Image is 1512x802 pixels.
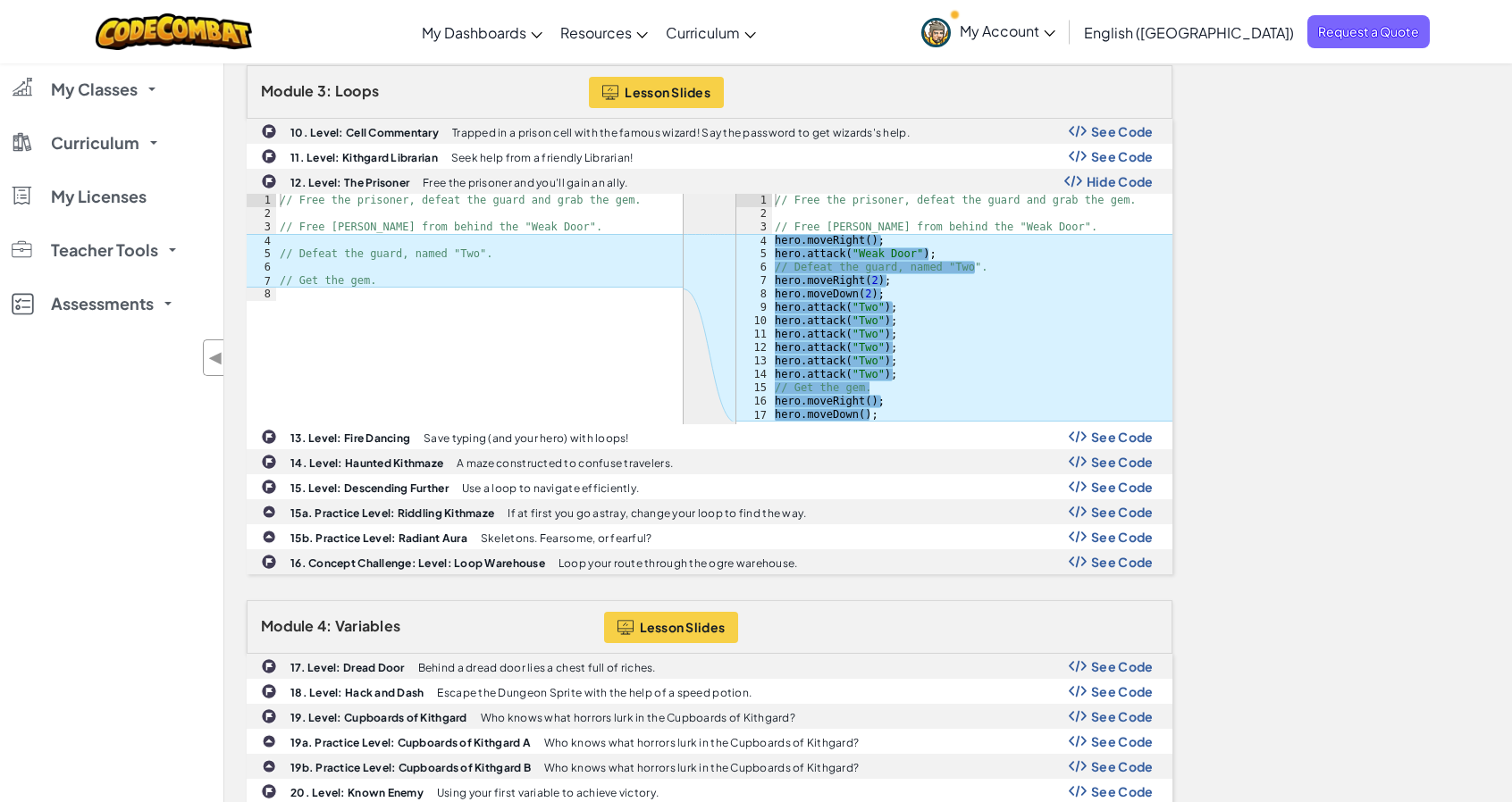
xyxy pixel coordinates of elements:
[247,274,276,288] div: 7
[317,616,332,635] span: 4:
[290,661,405,674] b: 17. Level: Dread Door
[1307,15,1430,48] span: Request a Quote
[51,242,158,258] span: Teacher Tools
[247,449,1172,474] a: 14. Level: Haunted Kithmaze A maze constructed to confuse travelers. Show Code Logo See Code
[261,708,277,724] img: IconChallengeLevel.svg
[262,734,276,748] img: IconPracticeLevel.svg
[317,81,332,100] span: 3:
[1084,23,1294,42] span: English ([GEOGRAPHIC_DATA])
[51,296,154,312] span: Assessments
[481,532,652,544] p: Skeletons. Fearsome, or fearful?
[413,8,551,56] a: My Dashboards
[736,234,772,247] div: 4
[736,355,772,368] div: 13
[247,549,1172,574] a: 16. Concept Challenge: Level: Loop Warehouse Loop your route through the ogre warehouse. Show Cod...
[261,616,315,635] span: Module
[335,81,379,100] span: Loops
[247,144,1172,169] a: 11. Level: Kithgard Librarian Seek help from a friendly Librarian! Show Code Logo See Code
[544,762,859,773] p: Who knows what horrors lurk in the Cupboards of Kithgard?
[1091,709,1154,723] span: See Code
[247,729,1172,754] a: 19a. Practice Level: Cupboards of Kithgard A Who knows what horrors lurk in the Cupboards of Kith...
[247,424,1172,449] a: 13. Level: Fire Dancing Save typing (and your hero) with loops! Show Code Logo See Code
[290,431,410,445] b: 13. Level: Fire Dancing
[736,288,772,301] div: 8
[247,474,1172,499] a: 15. Level: Descending Further Use a loop to navigate efficiently. Show Code Logo See Code
[736,274,772,288] div: 7
[736,341,772,355] div: 12
[1091,480,1154,494] span: See Code
[262,505,276,519] img: IconPracticeLevel.svg
[736,207,772,221] div: 2
[1091,555,1154,569] span: See Code
[437,687,752,698] p: Escape the Dungeon Sprite with the help of a speed potion.
[290,531,467,545] b: 15b. Practice Level: Radiant Aura
[290,506,494,520] b: 15a. Practice Level: Riddling Kithmaze
[261,479,277,495] img: IconChallengeLevel.svg
[481,712,795,723] p: Who knows what horrors lurk in the Cupboards of Kithgard?
[1069,735,1087,748] img: Show Code Logo
[51,135,139,151] span: Curriculum
[290,761,531,774] b: 19b. Practice Level: Cupboards of Kithgard B
[1069,430,1087,443] img: Show Code Logo
[736,408,772,422] div: 17
[457,457,673,469] p: A maze constructed to confuse travelers.
[736,261,772,274] div: 6
[1069,530,1087,543] img: Show Code Logo
[261,783,277,799] img: IconChallengeLevel.svg
[1087,174,1154,188] span: Hide Code
[247,169,1172,424] a: 12. Level: The Prisoner Free the prisoner and you'll gain an ally. Show Code Logo Hide Code // Fr...
[424,432,629,444] p: Save typing (and your hero) with loops!
[1091,455,1154,469] span: See Code
[247,234,276,247] div: 4
[736,301,772,314] div: 9
[1069,660,1087,673] img: Show Code Logo
[1075,8,1303,56] a: English ([GEOGRAPHIC_DATA])
[261,554,277,570] img: IconChallengeLevel.svg
[290,736,531,749] b: 19a. Practice Level: Cupboards of Kithgard A
[290,176,409,189] b: 12. Level: The Prisoner
[1069,125,1087,138] img: Show Code Logo
[247,524,1172,549] a: 15b. Practice Level: Radiant Aura Skeletons. Fearsome, or fearful? Show Code Logo See Code
[1064,175,1082,188] img: Show Code Logo
[290,786,424,799] b: 20. Level: Known Enemy
[604,612,739,643] button: Lesson Slides
[657,8,765,56] a: Curriculum
[960,21,1055,40] span: My Account
[261,173,277,189] img: IconChallengeLevel.svg
[462,482,639,494] p: Use a loop to navigate efficiently.
[247,754,1172,779] a: 19b. Practice Level: Cupboards of Kithgard B Who knows what horrors lurk in the Cupboards of Kith...
[247,261,276,274] div: 6
[290,151,438,164] b: 11. Level: Kithgard Librarian
[1091,124,1154,138] span: See Code
[261,81,315,100] span: Module
[208,345,223,371] span: ◀
[247,194,276,207] div: 1
[589,77,724,108] button: Lesson Slides
[247,247,276,261] div: 5
[247,654,1172,679] a: 17. Level: Dread Door Behind a dread door lies a chest full of riches. Show Code Logo See Code
[736,381,772,395] div: 15
[1091,430,1154,444] span: See Code
[1069,760,1087,773] img: Show Code Logo
[247,221,276,234] div: 3
[508,507,806,519] p: If at first you go astray, change your loop to find the way.
[247,207,276,221] div: 2
[1091,734,1154,748] span: See Code
[261,429,277,445] img: IconChallengeLevel.svg
[1091,759,1154,773] span: See Code
[96,13,252,50] a: CodeCombat logo
[736,314,772,328] div: 10
[1069,710,1087,723] img: Show Code Logo
[262,530,276,544] img: IconPracticeLevel.svg
[262,759,276,773] img: IconPracticeLevel.svg
[418,662,656,673] p: Behind a dread door lies a chest full of riches.
[261,123,277,139] img: IconChallengeLevel.svg
[290,556,545,570] b: 16. Concept Challenge: Level: Loop Warehouse
[451,152,634,163] p: Seek help from a friendly Librarian!
[261,454,277,470] img: IconChallengeLevel.svg
[640,620,726,634] span: Lesson Slides
[1091,505,1154,519] span: See Code
[559,557,798,569] p: Loop your route through the ogre warehouse.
